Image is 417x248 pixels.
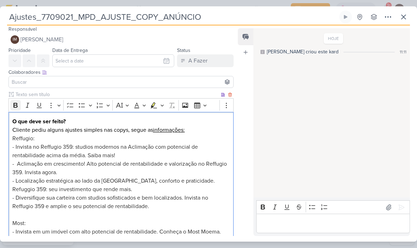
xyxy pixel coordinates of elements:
div: 11:11 [400,49,406,55]
label: Data de Entrega [52,47,88,53]
label: Prioridade [8,47,31,53]
p: IM [13,38,17,42]
div: Editor editing area: main [256,214,410,233]
u: informações: [153,126,185,134]
input: Select a date [52,54,174,67]
input: Buscar [10,78,232,86]
button: A Fazer [177,54,234,67]
div: Editor toolbar [256,200,410,214]
div: A Fazer [188,57,207,65]
span: [PERSON_NAME] [20,35,63,44]
span: Most: [12,220,26,227]
label: Status [177,47,190,53]
span: - Invista em um imóvel com alto potencial de rentabilidade. Conheça o Most Moema. [12,228,221,235]
div: Ligar relógio [343,14,348,20]
div: [PERSON_NAME] criou este kard [267,48,339,55]
input: Texto sem título [14,91,219,98]
span: Reffugio: [12,135,35,142]
button: IM [PERSON_NAME] [8,33,234,46]
span: - Localização estratégica ao lado da [GEOGRAPHIC_DATA], conforto e praticidade. Refuggio 359: seu... [12,177,215,193]
strong: O que deve ser feito? [12,118,66,125]
p: Cliente pediu alguns ajustes simples nas copys, segue as [12,126,230,134]
input: Kard Sem Título [7,11,338,23]
div: Editor toolbar [8,98,234,112]
span: - Diversifique sua carteira com studios sofisticados e bem localizados. Invista no Reffugio 359 e... [12,194,208,210]
span: - Invista no Reffugio 359: studios modernos na Aclimação com potencial de rentabilidade acima da ... [12,143,198,159]
div: Colaboradores [8,69,234,76]
label: Responsável [8,26,37,32]
span: - Aclimação em crescimento! Alto potencial de rentabilidade e valorização no Reffugio 359. Invist... [12,160,227,176]
div: Isabella Machado Guimarães [11,35,19,44]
